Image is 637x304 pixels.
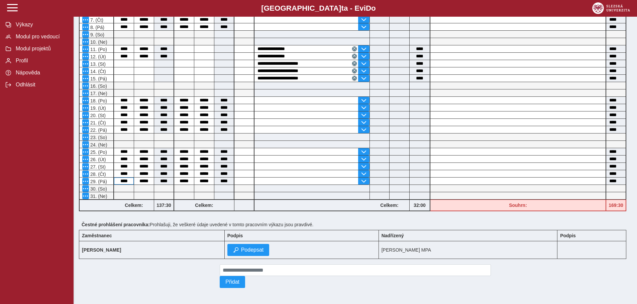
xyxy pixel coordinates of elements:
b: Čestné prohlášení pracovníka: [82,222,150,227]
button: Menu [82,178,89,185]
div: Fond pracovní doby (168 h) a součet hodin (169:30 h) se neshodují! [430,200,606,211]
button: Menu [82,148,89,155]
button: Menu [82,104,89,111]
button: Menu [82,156,89,163]
span: 12. (Út) [89,54,106,59]
img: logo_web_su.png [592,2,630,14]
span: 7. (Čt) [89,17,103,23]
button: Menu [82,53,89,60]
span: 14. (Čt) [89,69,106,74]
b: Celkem: [174,203,234,208]
button: Menu [82,46,89,52]
button: Menu [82,126,89,133]
b: [GEOGRAPHIC_DATA] a - Evi [20,4,617,13]
b: Celkem: [114,203,154,208]
span: 28. (Čt) [89,172,106,177]
span: 11. (Po) [89,47,107,52]
span: 13. (St) [89,61,106,67]
button: Menu [82,163,89,170]
span: 24. (Ne) [89,142,107,147]
span: 16. (So) [89,83,107,89]
b: 169:30 [606,203,626,208]
button: Menu [82,60,89,67]
button: Menu [82,90,89,96]
button: Menu [82,68,89,74]
button: Menu [82,97,89,104]
span: Výkazy [14,22,68,28]
span: 18. (Po) [89,98,107,103]
span: Podepsat [241,247,264,253]
button: Menu [82,134,89,140]
button: Menu [82,185,89,192]
span: 30. (So) [89,186,107,192]
span: 27. (St) [89,164,106,170]
td: [PERSON_NAME] MPA [379,241,557,259]
span: t [341,4,343,12]
span: 20. (St) [89,113,106,118]
b: 32:00 [410,203,430,208]
span: Nápověda [14,70,68,76]
button: Menu [82,38,89,45]
button: Menu [82,112,89,118]
div: Fond pracovní doby (168 h) a součet hodin (169:30 h) se neshodují! [606,200,626,211]
span: 29. (Pá) [89,179,107,184]
b: Souhrn: [509,203,527,208]
div: Prohlašuji, že veškeré údaje uvedené v tomto pracovním výkazu jsou pravdivé. [79,219,632,230]
span: 22. (Pá) [89,127,107,133]
b: Zaměstnanec [82,233,112,238]
span: Odhlásit [14,82,68,88]
button: Menu [82,75,89,82]
button: Menu [82,193,89,199]
span: 17. (Ne) [89,91,107,96]
span: 25. (Po) [89,149,107,155]
span: Modul pro vedoucí [14,34,68,40]
span: 26. (Út) [89,157,106,162]
b: [PERSON_NAME] [82,247,121,253]
span: 23. (So) [89,135,107,140]
span: D [366,4,371,12]
span: o [371,4,376,12]
button: Menu [82,16,89,23]
span: Profil [14,58,68,64]
button: Přidat [220,276,245,288]
button: Menu [82,141,89,148]
b: Podpis [227,233,243,238]
button: Menu [82,24,89,30]
span: Přidat [225,279,239,285]
button: Menu [82,119,89,126]
span: 19. (Út) [89,105,106,111]
button: Menu [82,31,89,38]
button: Menu [82,82,89,89]
span: 8. (Pá) [89,25,104,30]
span: 31. (Ne) [89,194,107,199]
b: Podpis [560,233,576,238]
button: Menu [82,171,89,177]
span: 21. (Čt) [89,120,106,125]
button: Podepsat [227,244,270,256]
b: Nadřízený [382,233,404,238]
span: 9. (So) [89,32,104,37]
span: Modul projektů [14,46,68,52]
span: 10. (Ne) [89,39,107,45]
b: Celkem: [369,203,409,208]
span: 15. (Pá) [89,76,107,81]
b: 137:30 [154,203,174,208]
